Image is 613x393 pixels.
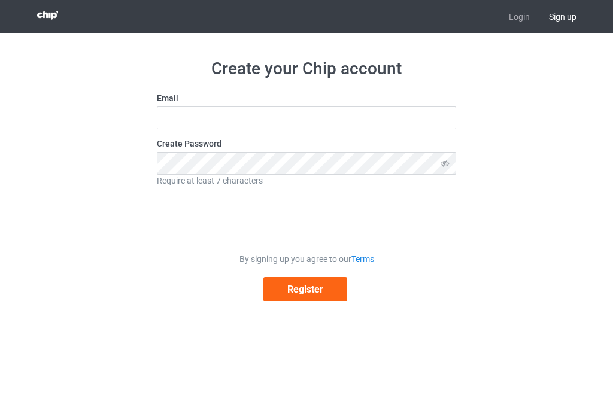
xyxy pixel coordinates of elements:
iframe: reCAPTCHA [216,195,397,242]
img: 3d383065fc803cdd16c62507c020ddf8.png [37,11,58,20]
button: Register [263,277,347,301]
label: Create Password [157,138,456,150]
a: Terms [351,254,374,264]
div: By signing up you agree to our [157,253,456,265]
div: Require at least 7 characters [157,175,456,187]
label: Email [157,92,456,104]
h1: Create your Chip account [157,58,456,80]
